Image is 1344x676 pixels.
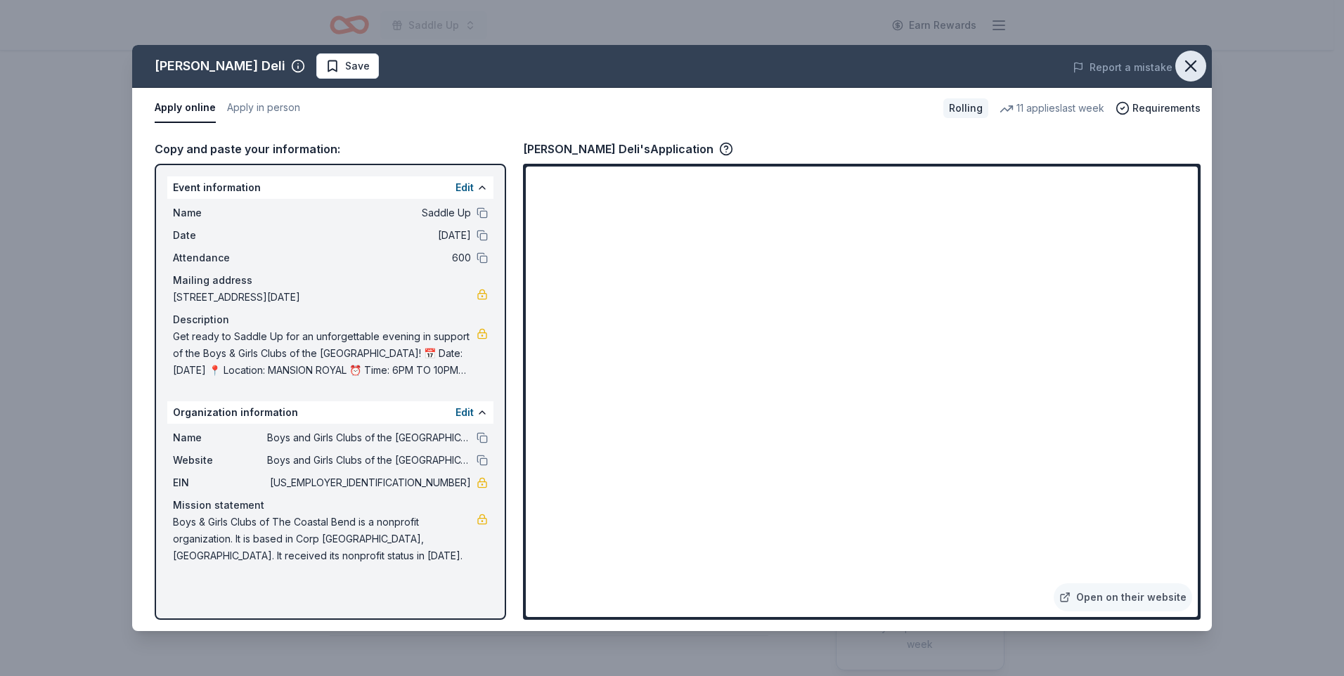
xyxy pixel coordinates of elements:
span: Name [173,429,267,446]
span: Boys and Girls Clubs of the [GEOGRAPHIC_DATA] [267,452,471,469]
span: Boys & Girls Clubs of The Coastal Bend is a nonprofit organization. It is based in Corp [GEOGRAPH... [173,514,477,564]
div: [PERSON_NAME] Deli's Application [523,140,733,158]
span: Boys and Girls Clubs of the [GEOGRAPHIC_DATA] [267,429,471,446]
span: Website [173,452,267,469]
button: Save [316,53,379,79]
button: Apply in person [227,93,300,123]
div: Organization information [167,401,493,424]
span: Save [345,58,370,74]
span: Get ready to Saddle Up for an unforgettable evening in support of the Boys & Girls Clubs of the [... [173,328,477,379]
span: Requirements [1132,100,1201,117]
span: Name [173,204,267,221]
div: Mission statement [173,497,488,514]
span: Attendance [173,249,267,266]
button: Edit [455,179,474,196]
div: [PERSON_NAME] Deli [155,55,285,77]
span: 600 [267,249,471,266]
span: [DATE] [267,227,471,244]
div: Description [173,311,488,328]
span: Saddle Up [267,204,471,221]
div: Copy and paste your information: [155,140,506,158]
div: Rolling [943,98,988,118]
div: Event information [167,176,493,199]
span: Date [173,227,267,244]
span: [US_EMPLOYER_IDENTIFICATION_NUMBER] [267,474,471,491]
div: Mailing address [173,272,488,289]
button: Edit [455,404,474,421]
span: [STREET_ADDRESS][DATE] [173,289,477,306]
button: Apply online [155,93,216,123]
span: EIN [173,474,267,491]
div: 11 applies last week [1000,100,1104,117]
button: Report a mistake [1073,59,1172,76]
a: Open on their website [1054,583,1192,611]
button: Requirements [1116,100,1201,117]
